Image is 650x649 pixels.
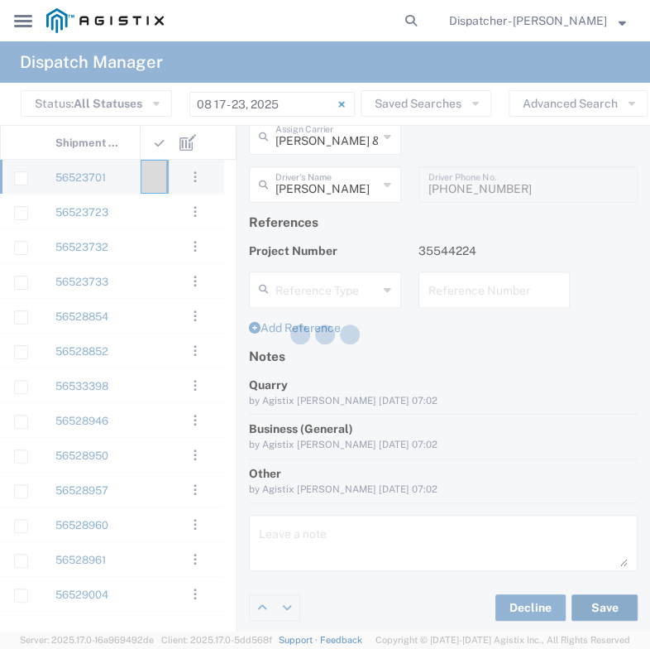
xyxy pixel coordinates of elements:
[375,633,630,647] span: Copyright © [DATE]-[DATE] Agistix Inc., All Rights Reserved
[320,635,362,645] a: Feedback
[448,11,627,31] button: Dispatcher - [PERSON_NAME]
[449,12,607,30] span: Dispatcher - Cameron Bowman
[161,635,272,645] span: Client: 2025.17.0-5dd568f
[46,8,164,33] img: logo
[20,635,154,645] span: Server: 2025.17.0-16a969492de
[279,635,320,645] a: Support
